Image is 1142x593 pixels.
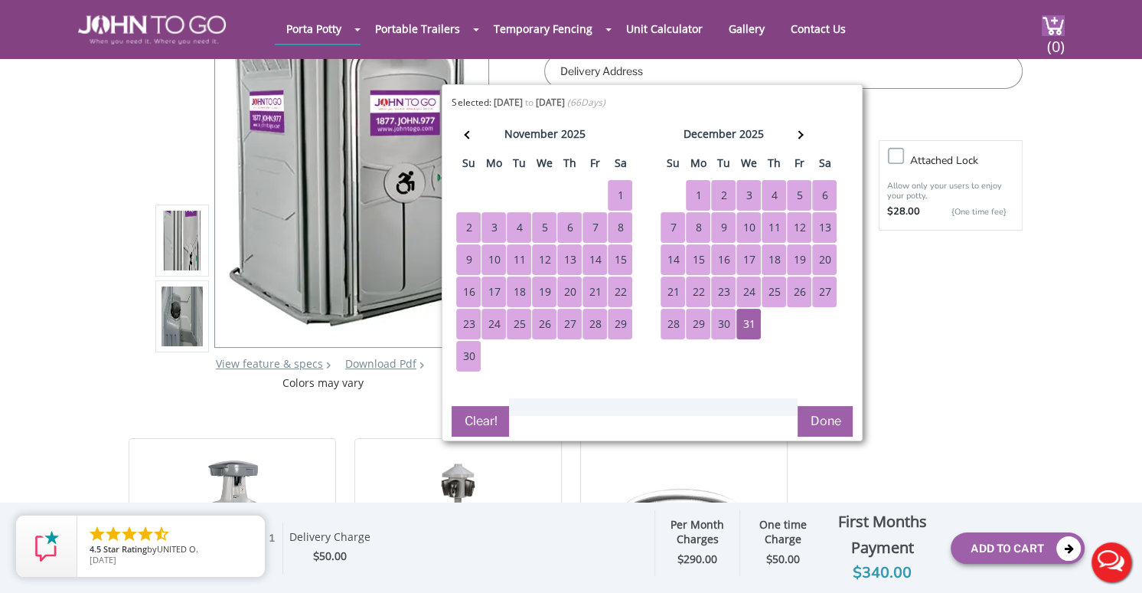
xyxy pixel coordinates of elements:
span: 4.5 [90,543,101,555]
li:  [120,525,139,543]
div: 15 [686,244,710,275]
img: 21 [192,458,273,581]
div: 11 [507,244,531,275]
div: 24 [481,309,506,339]
div: 3 [736,180,761,211]
div: 17 [736,244,761,275]
div: 1 [686,180,710,211]
div: 9 [456,244,481,275]
div: 22 [686,277,710,307]
a: Download Pdf [345,356,416,371]
div: 29 [686,309,710,339]
th: sa [608,152,633,179]
div: 8 [686,212,710,243]
div: 23 [456,309,481,339]
img: Product [162,138,203,499]
li:  [152,525,171,543]
span: UNITED O. [157,543,198,555]
div: 11 [762,212,786,243]
div: 25 [507,309,531,339]
div: 23 [711,277,736,307]
div: 8 [608,212,632,243]
div: 26 [787,277,811,307]
span: Star Rating [103,543,147,555]
div: 14 [582,244,607,275]
div: 5 [787,180,811,211]
th: fr [787,152,812,179]
div: 19 [532,277,556,307]
div: 16 [456,277,481,307]
div: 20 [557,277,582,307]
th: fr [582,152,608,179]
img: JOHN to go [78,15,226,44]
th: th [762,152,787,179]
h3: Attached lock [910,151,1029,170]
div: 2025 [739,123,764,145]
div: Colors may vary [155,375,490,391]
span: 66 [569,96,580,109]
div: 27 [557,309,582,339]
strong: One time Charge [759,517,807,546]
div: 4 [507,212,531,243]
div: Delivery Charge [289,530,370,549]
div: 28 [661,309,685,339]
div: 13 [812,212,837,243]
span: Selected: [452,96,491,109]
li:  [104,525,122,543]
a: Unit Calculator [615,14,714,44]
strong: $ [677,552,717,567]
th: mo [481,152,507,179]
div: $340.00 [825,561,939,585]
div: 22 [608,277,632,307]
strong: $ [766,552,800,567]
li:  [88,525,106,543]
th: th [557,152,582,179]
div: 12 [787,212,811,243]
button: Done [798,406,853,437]
div: 10 [481,244,506,275]
div: 17 [481,277,506,307]
div: 2 [711,180,736,211]
span: 50.00 [319,549,347,563]
span: 290.00 [684,552,717,566]
div: 25 [762,277,786,307]
th: mo [686,152,711,179]
div: 31 [736,309,761,339]
div: 18 [762,244,786,275]
b: [DATE] [535,96,564,109]
div: 27 [812,277,837,307]
button: Add To Cart [951,532,1085,564]
div: 12 [532,244,556,275]
div: november [504,123,557,145]
i: ( Days) [566,96,605,109]
th: tu [507,152,532,179]
div: 13 [557,244,582,275]
span: by [90,545,253,555]
a: Porta Potty [275,14,353,44]
div: 18 [507,277,531,307]
div: 21 [582,277,607,307]
p: {One time fee} [928,205,1007,220]
a: Contact Us [779,14,857,44]
div: First Months Payment [825,509,939,561]
div: 2 [456,212,481,243]
div: 30 [711,309,736,339]
a: View feature & specs [216,356,323,371]
img: 21 [596,458,772,581]
div: 14 [661,244,685,275]
div: 2025 [560,123,585,145]
div: 16 [711,244,736,275]
th: we [532,152,557,179]
img: chevron.png [419,362,424,369]
div: 15 [608,244,632,275]
div: 9 [711,212,736,243]
img: cart a [1042,15,1065,36]
th: sa [812,152,837,179]
input: Delivery Address [544,54,1023,89]
div: 19 [787,244,811,275]
th: tu [711,152,736,179]
div: $ [289,548,370,565]
div: 4 [762,180,786,211]
a: Portable Trailers [364,14,471,44]
span: to [524,96,533,109]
